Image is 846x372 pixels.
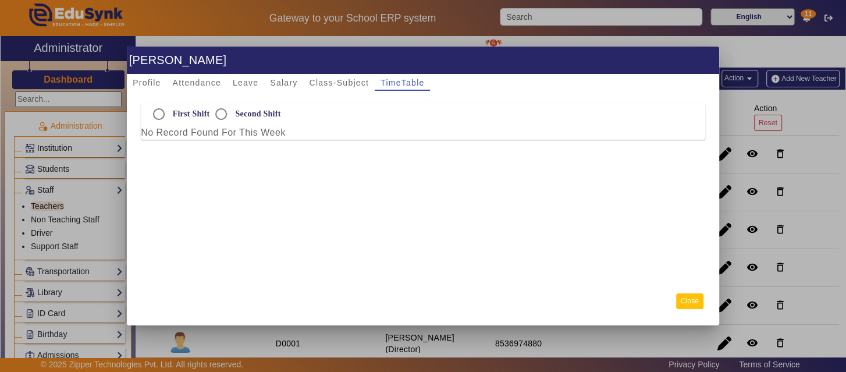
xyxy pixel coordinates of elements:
span: Leave [233,79,258,87]
span: Salary [270,79,297,87]
span: Profile [133,79,161,87]
span: Class-Subject [309,79,369,87]
div: No Record Found For This Week [141,126,705,140]
label: First Shift [170,109,210,119]
label: Second Shift [233,109,280,119]
button: Close [676,293,703,309]
h1: [PERSON_NAME] [127,47,719,74]
span: TimeTable [381,79,424,87]
span: Attendance [173,79,221,87]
